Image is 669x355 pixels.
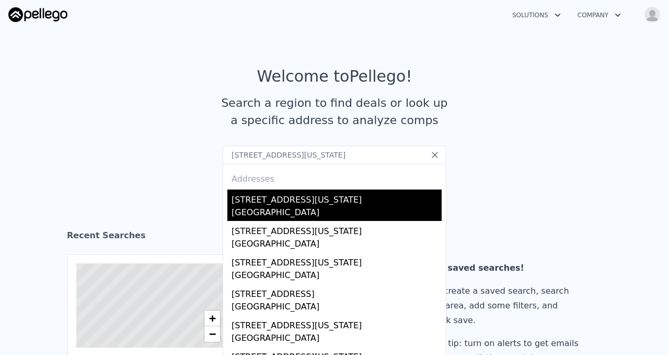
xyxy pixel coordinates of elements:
[504,6,569,25] button: Solutions
[432,261,583,275] div: No saved searches!
[232,238,442,252] div: [GEOGRAPHIC_DATA]
[209,312,216,325] span: +
[432,284,583,328] div: To create a saved search, search an area, add some filters, and click save.
[232,332,442,347] div: [GEOGRAPHIC_DATA]
[232,269,442,284] div: [GEOGRAPHIC_DATA]
[232,252,442,269] div: [STREET_ADDRESS][US_STATE]
[644,6,661,23] img: avatar
[204,310,220,326] a: Zoom in
[257,67,412,86] div: Welcome to Pellego !
[204,326,220,342] a: Zoom out
[8,7,67,22] img: Pellego
[232,301,442,315] div: [GEOGRAPHIC_DATA]
[232,206,442,221] div: [GEOGRAPHIC_DATA]
[232,284,442,301] div: [STREET_ADDRESS]
[232,190,442,206] div: [STREET_ADDRESS][US_STATE]
[232,221,442,238] div: [STREET_ADDRESS][US_STATE]
[217,94,452,129] div: Search a region to find deals or look up a specific address to analyze comps
[209,327,216,340] span: −
[223,146,446,164] input: Search an address or region...
[569,6,629,25] button: Company
[232,315,442,332] div: [STREET_ADDRESS][US_STATE]
[67,221,602,254] div: Recent Searches
[227,164,442,190] div: Addresses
